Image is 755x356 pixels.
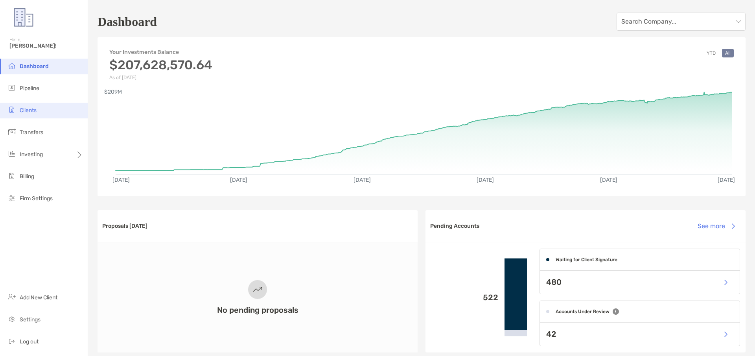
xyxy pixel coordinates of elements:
button: See more [691,218,741,235]
img: add_new_client icon [7,292,17,302]
img: transfers icon [7,127,17,136]
span: Add New Client [20,294,57,301]
text: [DATE] [354,177,371,183]
img: firm-settings icon [7,193,17,203]
span: Log out [20,338,39,345]
img: clients icon [7,105,17,114]
img: logout icon [7,336,17,346]
h3: No pending proposals [217,305,298,315]
text: [DATE] [477,177,494,183]
h4: Your Investments Balance [109,49,212,55]
text: [DATE] [230,177,247,183]
h3: $207,628,570.64 [109,57,212,72]
button: YTD [703,49,719,57]
text: [DATE] [718,177,735,183]
img: Zoe Logo [9,3,38,31]
p: 522 [432,293,498,303]
span: Investing [20,151,43,158]
h1: Dashboard [98,15,157,29]
span: Pipeline [20,85,39,92]
text: [DATE] [600,177,617,183]
img: billing icon [7,171,17,181]
span: Clients [20,107,37,114]
span: Firm Settings [20,195,53,202]
h4: Waiting for Client Signature [556,257,617,262]
img: investing icon [7,149,17,159]
h4: Accounts Under Review [556,309,610,314]
img: dashboard icon [7,61,17,70]
text: $209M [104,89,122,95]
p: 42 [546,329,556,339]
span: Settings [20,316,41,323]
p: 480 [546,277,562,287]
h3: Proposals [DATE] [102,223,147,229]
button: All [722,49,734,57]
text: [DATE] [112,177,130,183]
span: Transfers [20,129,43,136]
p: As of [DATE] [109,75,212,80]
img: pipeline icon [7,83,17,92]
h3: Pending Accounts [430,223,479,229]
img: settings icon [7,314,17,324]
span: Billing [20,173,34,180]
span: Dashboard [20,63,49,70]
span: [PERSON_NAME]! [9,42,83,49]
